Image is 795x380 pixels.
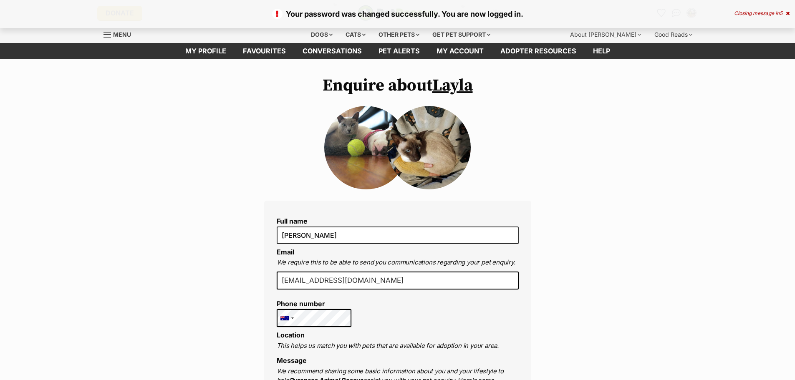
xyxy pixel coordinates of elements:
[432,75,473,96] a: Layla
[277,248,294,256] label: Email
[264,76,531,95] h1: Enquire about
[387,106,471,189] img: Layla
[177,43,235,59] a: My profile
[427,26,496,43] div: Get pet support
[324,106,408,189] img: wcknluwymc8rx3pdxa6x.jpg
[103,26,137,41] a: Menu
[649,26,698,43] div: Good Reads
[277,226,519,244] input: E.g. Jimmy Chew
[277,341,519,351] p: This helps us match you with pets that are available for adoption in your area.
[370,43,428,59] a: Pet alerts
[492,43,585,59] a: Adopter resources
[277,331,305,339] label: Location
[585,43,618,59] a: Help
[428,43,492,59] a: My account
[277,300,352,307] label: Phone number
[113,31,131,38] span: Menu
[340,26,371,43] div: Cats
[564,26,647,43] div: About [PERSON_NAME]
[277,356,307,365] label: Message
[277,258,519,267] p: We require this to be able to send you communications regarding your pet enquiry.
[305,26,338,43] div: Dogs
[277,310,296,327] div: Australia: +61
[373,26,425,43] div: Other pets
[235,43,294,59] a: Favourites
[277,217,519,225] label: Full name
[294,43,370,59] a: conversations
